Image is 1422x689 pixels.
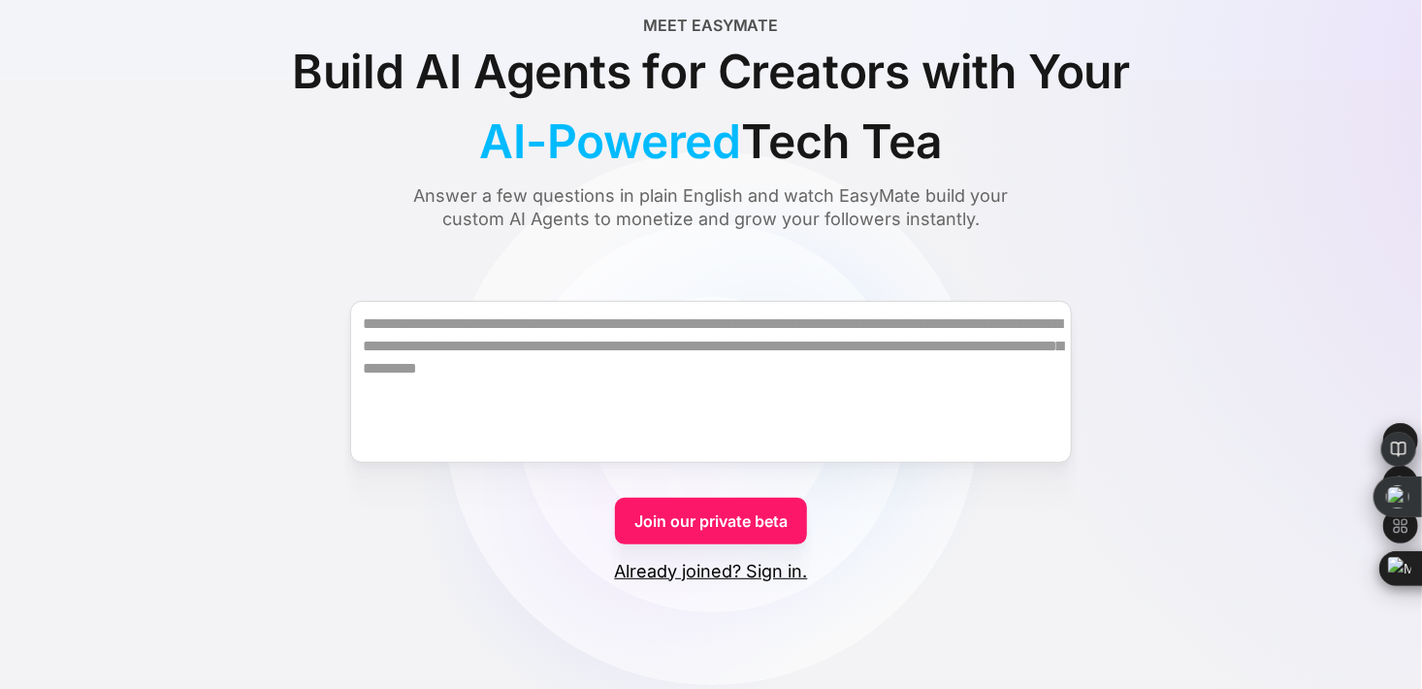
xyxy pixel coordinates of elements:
a: Already joined? Sign in. [615,560,808,583]
form: Form [47,266,1375,583]
div: Answer a few questions in plain English and watch EasyMate build your custom AI Agents to monetiz... [396,184,1026,231]
div: Meet EasyMate [644,14,779,37]
a: Join our private beta [615,498,807,544]
span: Tech Tea [741,107,942,177]
span: AI-Powered [479,107,741,177]
div: Build AI Agents for Creators with Your [275,37,1147,177]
